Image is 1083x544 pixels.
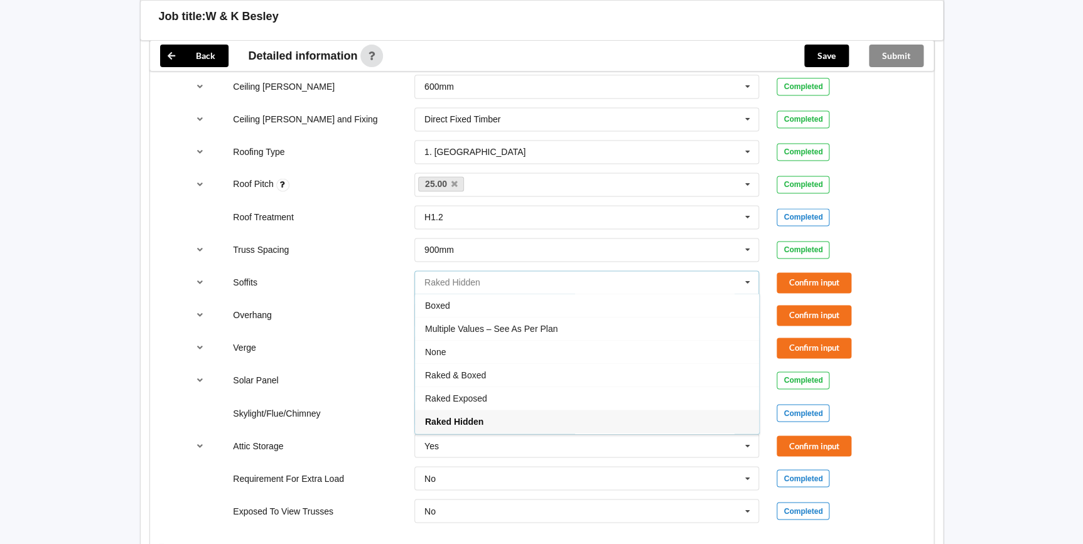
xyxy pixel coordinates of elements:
[206,9,279,24] h3: W & K Besley
[160,45,229,67] button: Back
[188,271,212,294] button: reference-toggle
[424,115,500,124] div: Direct Fixed Timber
[425,347,446,357] span: None
[233,343,256,353] label: Verge
[804,45,849,67] button: Save
[777,110,829,128] div: Completed
[233,82,335,92] label: Ceiling [PERSON_NAME]
[188,304,212,326] button: reference-toggle
[424,506,436,515] div: No
[777,371,829,389] div: Completed
[188,369,212,392] button: reference-toggle
[777,143,829,161] div: Completed
[233,408,320,418] label: Skylight/Flue/Chimney
[233,375,278,385] label: Solar Panel
[188,173,212,196] button: reference-toggle
[418,176,465,191] a: 25.00
[777,502,829,520] div: Completed
[425,301,450,311] span: Boxed
[233,114,377,124] label: Ceiling [PERSON_NAME] and Fixing
[233,310,271,320] label: Overhang
[233,179,276,189] label: Roof Pitch
[233,506,333,516] label: Exposed To View Trusses
[777,404,829,422] div: Completed
[233,473,344,483] label: Requirement For Extra Load
[188,141,212,163] button: reference-toggle
[425,393,487,403] span: Raked Exposed
[233,147,284,157] label: Roofing Type
[777,338,851,358] button: Confirm input
[424,213,443,221] div: H1.2
[777,305,851,326] button: Confirm input
[777,272,851,293] button: Confirm input
[777,176,829,193] div: Completed
[424,82,454,91] div: 600mm
[425,417,483,427] span: Raked Hidden
[233,245,289,255] label: Truss Spacing
[424,245,454,254] div: 900mm
[777,469,829,487] div: Completed
[188,108,212,131] button: reference-toggle
[233,440,283,451] label: Attic Storage
[233,277,257,287] label: Soffits
[424,441,439,450] div: Yes
[777,78,829,95] div: Completed
[188,336,212,359] button: reference-toggle
[424,147,525,156] div: 1. [GEOGRAPHIC_DATA]
[249,50,358,61] span: Detailed information
[188,238,212,261] button: reference-toggle
[425,370,486,380] span: Raked & Boxed
[777,241,829,259] div: Completed
[233,212,294,222] label: Roof Treatment
[777,208,829,226] div: Completed
[188,434,212,457] button: reference-toggle
[425,324,558,334] span: Multiple Values – See As Per Plan
[159,9,206,24] h3: Job title:
[188,75,212,98] button: reference-toggle
[424,474,436,483] div: No
[777,435,851,456] button: Confirm input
